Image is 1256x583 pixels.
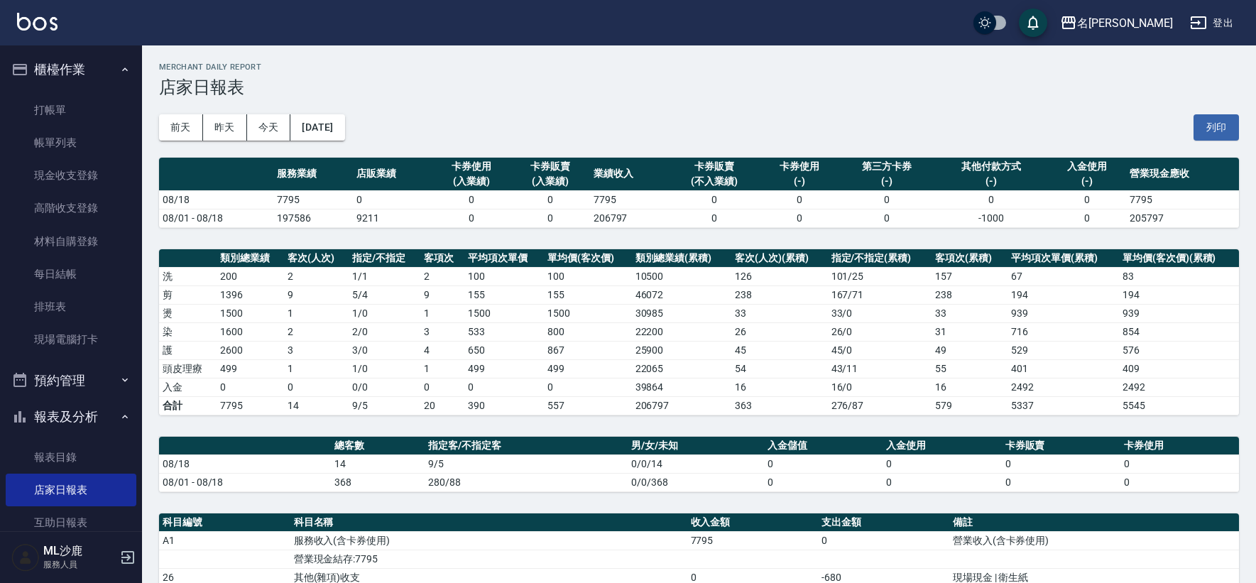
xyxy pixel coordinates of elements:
td: 33 [932,304,1007,322]
td: 49 [932,341,1007,359]
td: 155 [464,285,544,304]
td: 1500 [464,304,544,322]
button: 登出 [1184,10,1239,36]
th: 科目編號 [159,513,290,532]
button: 名[PERSON_NAME] [1054,9,1179,38]
td: 1396 [217,285,284,304]
img: Logo [17,13,58,31]
td: 0 [432,209,510,227]
td: 0 [464,378,544,396]
td: 3 [420,322,464,341]
td: 55 [932,359,1007,378]
td: 939 [1119,304,1239,322]
td: 0 [1120,473,1239,491]
td: 276/87 [828,396,932,415]
th: 業績收入 [590,158,669,191]
a: 每日結帳 [6,258,136,290]
td: 0 [669,190,760,209]
a: 互助日報表 [6,506,136,539]
th: 總客數 [331,437,425,455]
td: 0 [217,378,284,396]
div: (不入業績) [672,174,756,189]
th: 客次(人次)(累積) [731,249,828,268]
button: 報表及分析 [6,398,136,435]
td: 1 / 1 [349,267,420,285]
div: 入金使用 [1051,159,1123,174]
td: 2 [284,322,348,341]
td: 1 / 0 [349,304,420,322]
td: 0/0/368 [628,473,764,491]
h2: Merchant Daily Report [159,62,1239,72]
div: (-) [1051,174,1123,189]
td: 08/01 - 08/18 [159,473,331,491]
td: 0 [510,209,589,227]
td: 1500 [217,304,284,322]
td: 0 [432,190,510,209]
td: 30985 [632,304,731,322]
div: (-) [763,174,835,189]
td: 0 [764,454,883,473]
td: 25900 [632,341,731,359]
p: 服務人員 [43,558,116,571]
td: 409 [1119,359,1239,378]
th: 服務業績 [273,158,352,191]
a: 材料自購登錄 [6,225,136,258]
td: 67 [1007,267,1119,285]
a: 現金收支登錄 [6,159,136,192]
td: 0 [760,209,839,227]
table: a dense table [159,437,1239,492]
td: 9211 [353,209,432,227]
td: 0 [818,531,949,550]
td: 33 / 0 [828,304,932,322]
td: 0 [510,190,589,209]
th: 店販業績 [353,158,432,191]
th: 收入金額 [687,513,819,532]
td: 499 [464,359,544,378]
td: 576 [1119,341,1239,359]
th: 單均價(客次價) [544,249,632,268]
a: 打帳單 [6,94,136,126]
th: 入金儲值 [764,437,883,455]
th: 類別總業績 [217,249,284,268]
td: 1 / 0 [349,359,420,378]
td: 1500 [544,304,632,322]
td: 5545 [1119,396,1239,415]
th: 客次(人次) [284,249,348,268]
button: 預約管理 [6,362,136,399]
td: 3 [284,341,348,359]
td: 營業現金結存:7795 [290,550,687,568]
a: 店家日報表 [6,474,136,506]
td: 0 [760,190,839,209]
th: 男/女/未知 [628,437,764,455]
td: 14 [284,396,348,415]
td: 126 [731,267,828,285]
td: 499 [217,359,284,378]
td: 洗 [159,267,217,285]
th: 平均項次單價 [464,249,544,268]
td: 533 [464,322,544,341]
th: 支出金額 [818,513,949,532]
td: 0 [1120,454,1239,473]
td: 206797 [590,209,669,227]
td: 33 [731,304,828,322]
td: 7795 [217,396,284,415]
td: 5337 [1007,396,1119,415]
td: 08/18 [159,454,331,473]
td: 2 / 0 [349,322,420,341]
td: 1600 [217,322,284,341]
th: 客項次(累積) [932,249,1007,268]
td: 31 [932,322,1007,341]
td: 2 [284,267,348,285]
td: 燙 [159,304,217,322]
td: 1 [284,359,348,378]
td: 0 [544,378,632,396]
td: 26 [731,322,828,341]
td: 9/5 [425,454,628,473]
div: 第三方卡券 [842,159,931,174]
div: (-) [842,174,931,189]
td: 08/18 [159,190,273,209]
td: 43 / 11 [828,359,932,378]
div: (入業績) [514,174,586,189]
table: a dense table [159,158,1239,228]
td: 194 [1007,285,1119,304]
